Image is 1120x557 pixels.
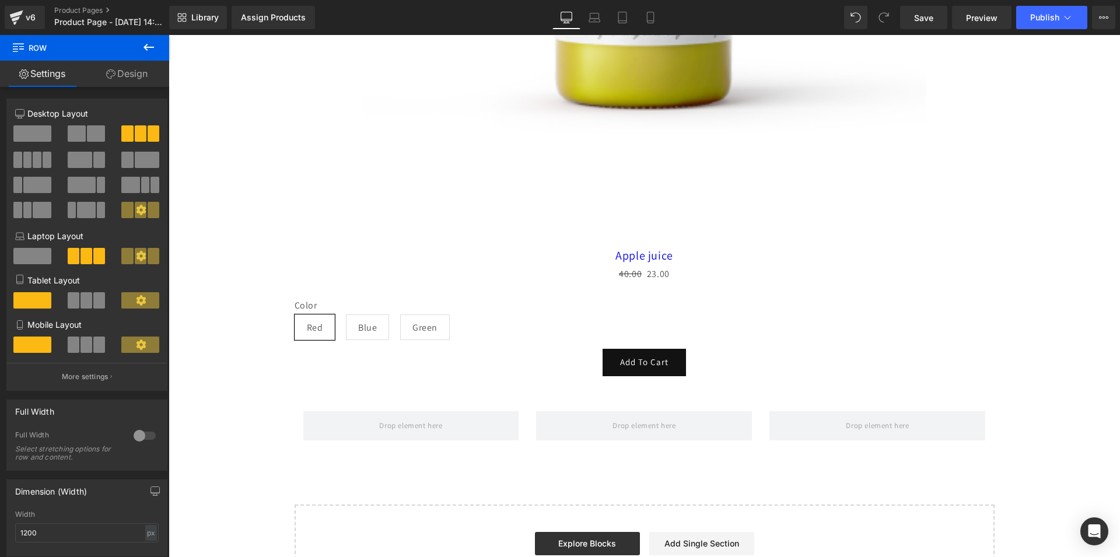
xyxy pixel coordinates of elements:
button: Publish [1016,6,1087,29]
div: px [145,525,157,541]
span: Blue [190,280,208,304]
div: Select stretching options for row and content. [15,445,120,461]
span: 40.00 [450,233,473,245]
span: 23.00 [478,231,501,248]
a: Laptop [580,6,608,29]
a: Apple juice [447,213,505,227]
span: Library [191,12,219,23]
p: Laptop Layout [15,230,159,242]
span: Product Page - [DATE] 14:42:40 [54,17,166,27]
a: Explore Blocks [366,497,471,520]
p: More settings [62,372,108,382]
span: Green [244,280,269,304]
a: Design [85,61,169,87]
p: Desktop Layout [15,107,159,120]
button: Undo [844,6,867,29]
div: Open Intercom Messenger [1080,517,1108,545]
button: More [1092,6,1115,29]
span: Row [12,35,128,61]
a: Preview [952,6,1012,29]
button: Redo [872,6,895,29]
input: auto [15,523,159,542]
div: Full Width [15,430,122,443]
a: Product Pages [54,6,188,15]
div: v6 [23,10,38,25]
button: More settings [7,363,167,390]
a: Mobile [636,6,664,29]
p: Tablet Layout [15,274,159,286]
span: Preview [966,12,998,24]
a: New Library [169,6,227,29]
span: Publish [1030,13,1059,22]
div: Full Width [15,400,54,416]
div: Width [15,510,159,519]
div: Assign Products [241,13,306,22]
a: Add Single Section [481,497,586,520]
p: Mobile Layout [15,318,159,331]
a: Tablet [608,6,636,29]
a: Desktop [552,6,580,29]
span: Save [914,12,933,24]
div: Dimension (Width) [15,480,87,496]
span: Red [138,280,155,304]
a: v6 [5,6,45,29]
label: Color [126,265,826,279]
button: Add To Cart [434,314,517,341]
